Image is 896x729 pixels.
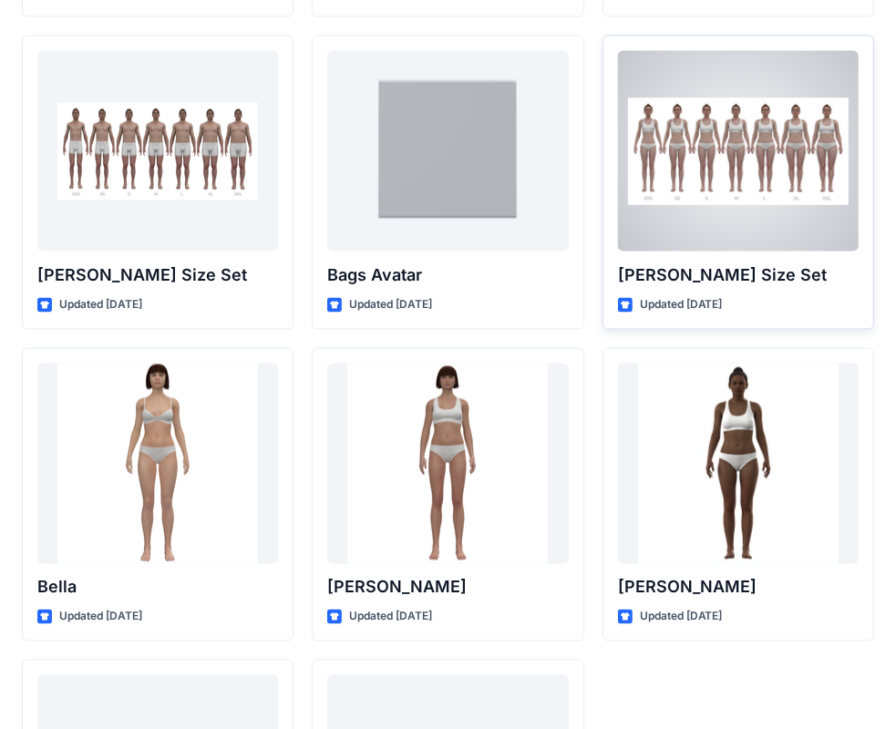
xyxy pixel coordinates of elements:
[327,575,568,601] p: [PERSON_NAME]
[37,262,278,288] p: [PERSON_NAME] Size Set
[59,295,142,314] p: Updated [DATE]
[349,295,432,314] p: Updated [DATE]
[327,364,568,564] a: Emma
[640,295,723,314] p: Updated [DATE]
[618,364,859,564] a: Gabrielle
[37,51,278,252] a: Oliver Size Set
[640,608,723,627] p: Updated [DATE]
[59,608,142,627] p: Updated [DATE]
[349,608,432,627] p: Updated [DATE]
[618,51,859,252] a: Olivia Size Set
[37,575,278,601] p: Bella
[327,51,568,252] a: Bags Avatar
[327,262,568,288] p: Bags Avatar
[37,364,278,564] a: Bella
[618,575,859,601] p: [PERSON_NAME]
[618,262,859,288] p: [PERSON_NAME] Size Set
